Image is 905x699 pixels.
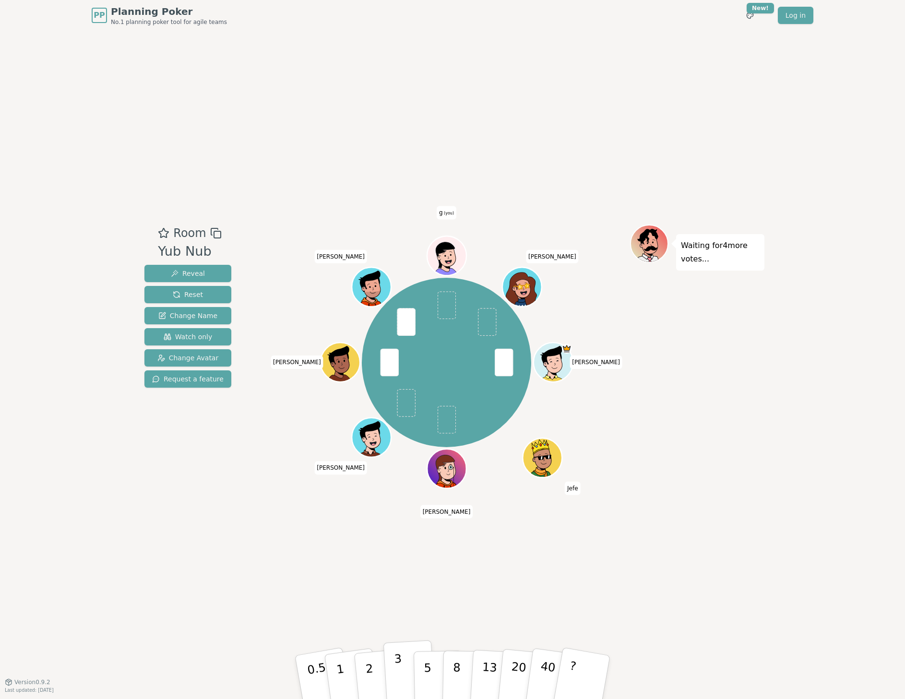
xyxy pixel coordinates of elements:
[144,349,231,367] button: Change Avatar
[171,269,205,278] span: Reveal
[152,374,224,384] span: Request a feature
[164,332,213,342] span: Watch only
[314,250,367,263] span: Click to change your name
[144,328,231,345] button: Watch only
[173,290,203,299] span: Reset
[314,462,367,475] span: Click to change your name
[271,355,323,369] span: Click to change your name
[443,212,454,216] span: (you)
[94,10,105,21] span: PP
[14,678,50,686] span: Version 0.9.2
[526,250,579,263] span: Click to change your name
[158,242,221,261] div: Yub Nub
[157,353,219,363] span: Change Avatar
[437,206,456,220] span: Click to change your name
[778,7,813,24] a: Log in
[158,311,217,320] span: Change Name
[144,265,231,282] button: Reveal
[144,307,231,324] button: Change Name
[173,225,206,242] span: Room
[428,237,465,274] button: Click to change your avatar
[681,239,760,266] p: Waiting for 4 more votes...
[741,7,759,24] button: New!
[144,286,231,303] button: Reset
[111,5,227,18] span: Planning Poker
[747,3,774,13] div: New!
[570,355,622,369] span: Click to change your name
[158,225,169,242] button: Add as favourite
[565,482,581,495] span: Click to change your name
[5,687,54,693] span: Last updated: [DATE]
[92,5,227,26] a: PPPlanning PokerNo.1 planning poker tool for agile teams
[5,678,50,686] button: Version0.9.2
[144,370,231,388] button: Request a feature
[420,505,473,519] span: Click to change your name
[561,344,572,354] span: Jon is the host
[111,18,227,26] span: No.1 planning poker tool for agile teams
